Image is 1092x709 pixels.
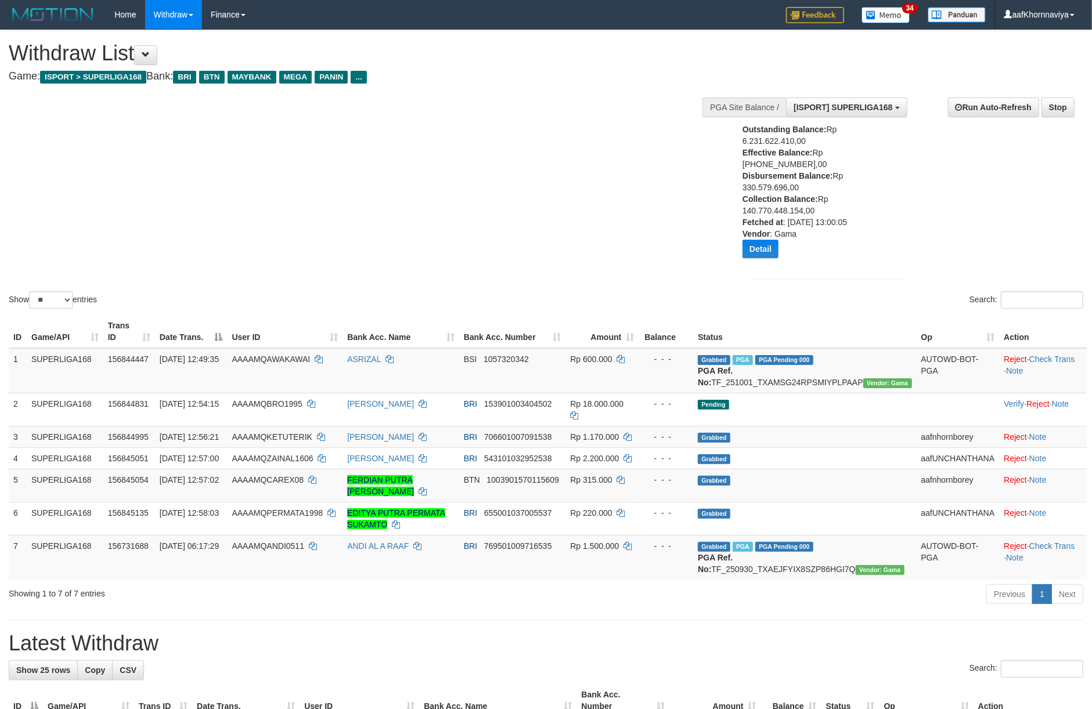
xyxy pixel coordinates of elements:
[347,541,409,551] a: ANDI AL A RAAF
[9,447,27,469] td: 4
[464,432,477,442] span: BRI
[108,454,149,463] span: 156845051
[232,508,323,518] span: AAAAMQPERMATA1998
[698,542,730,552] span: Grabbed
[459,315,566,348] th: Bank Acc. Number: activate to sort column ascending
[9,502,27,535] td: 6
[103,315,155,348] th: Trans ID: activate to sort column ascending
[786,7,844,23] img: Feedback.jpg
[9,426,27,447] td: 3
[9,393,27,426] td: 2
[464,454,477,463] span: BRI
[484,354,529,364] span: Copy 1057320342 to clipboard
[570,454,619,463] span: Rp 2.200.000
[27,447,103,469] td: SUPERLIGA168
[9,291,97,309] label: Show entries
[1004,432,1027,442] a: Reject
[755,355,813,365] span: PGA Pending
[948,97,1039,117] a: Run Auto-Refresh
[743,148,813,157] b: Effective Balance:
[999,469,1087,502] td: ·
[643,398,689,410] div: - - -
[1029,541,1075,551] a: Check Trans
[464,508,477,518] span: BRI
[1006,366,1023,375] a: Note
[27,348,103,393] td: SUPERLIGA168
[27,469,103,502] td: SUPERLIGA168
[570,541,619,551] span: Rp 1.500.000
[484,432,552,442] span: Copy 706601007091538 to clipboard
[1004,475,1027,484] a: Reject
[173,71,196,84] span: BRI
[570,399,624,408] span: Rp 18.000.000
[484,454,552,463] span: Copy 543101032952538 to clipboard
[160,432,219,442] span: [DATE] 12:56:21
[917,535,1000,580] td: AUTOWD-BOT-PGA
[160,475,219,484] span: [DATE] 12:57:02
[232,432,312,442] span: AAAAMQKETUTERIK
[315,71,348,84] span: PANIN
[9,535,27,580] td: 7
[9,660,78,680] a: Show 25 rows
[917,426,1000,447] td: aafnhornborey
[986,584,1033,604] a: Previous
[9,583,446,599] div: Showing 1 to 7 of 7 entries
[484,399,552,408] span: Copy 153901003404502 to clipboard
[232,399,302,408] span: AAAAMQBRO1995
[1029,454,1047,463] a: Note
[112,660,144,680] a: CSV
[743,194,818,204] b: Collection Balance:
[108,541,149,551] span: 156731688
[693,535,916,580] td: TF_250930_TXAEJFYIX8SZP86HGI7Q
[570,508,612,518] span: Rp 220.000
[464,475,480,484] span: BTN
[999,348,1087,393] td: · ·
[917,348,1000,393] td: AUTOWD-BOT-PGA
[786,97,907,117] button: [ISPORT] SUPERLIGA168
[999,393,1087,426] td: · ·
[1051,584,1083,604] a: Next
[1004,399,1024,408] a: Verify
[970,660,1083,678] label: Search:
[160,541,219,551] span: [DATE] 06:17:29
[1052,399,1069,408] a: Note
[9,632,1083,655] h1: Latest Withdraw
[228,71,276,84] span: MAYBANK
[484,541,552,551] span: Copy 769501009716535 to clipboard
[698,476,730,486] span: Grabbed
[733,542,753,552] span: Marked by aafromsomean
[347,354,381,364] a: ASRIZAL
[928,7,986,23] img: panduan.png
[698,509,730,519] span: Grabbed
[1004,508,1027,518] a: Reject
[999,535,1087,580] td: · ·
[160,399,219,408] span: [DATE] 12:54:15
[917,447,1000,469] td: aafUNCHANTHANA
[856,565,904,575] span: Vendor URL: https://trx31.1velocity.biz
[570,432,619,442] span: Rp 1.170.000
[643,453,689,464] div: - - -
[347,432,414,442] a: [PERSON_NAME]
[902,3,918,13] span: 34
[27,393,103,426] td: SUPERLIGA168
[27,315,103,348] th: Game/API: activate to sort column ascending
[77,660,113,680] a: Copy
[643,507,689,519] div: - - -
[1029,432,1047,442] a: Note
[917,315,1000,348] th: Op: activate to sort column ascending
[698,553,733,574] b: PGA Ref. No:
[755,542,813,552] span: PGA Pending
[108,508,149,518] span: 156845135
[698,355,730,365] span: Grabbed
[643,353,689,365] div: - - -
[1026,399,1050,408] a: Reject
[863,378,912,388] span: Vendor URL: https://trx31.1velocity.biz
[160,454,219,463] span: [DATE] 12:57:00
[570,354,612,364] span: Rp 600.000
[743,229,770,238] b: Vendor
[464,354,477,364] span: BSI
[862,7,910,23] img: Button%20Memo.svg
[464,399,477,408] span: BRI
[1001,660,1083,678] input: Search:
[999,502,1087,535] td: ·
